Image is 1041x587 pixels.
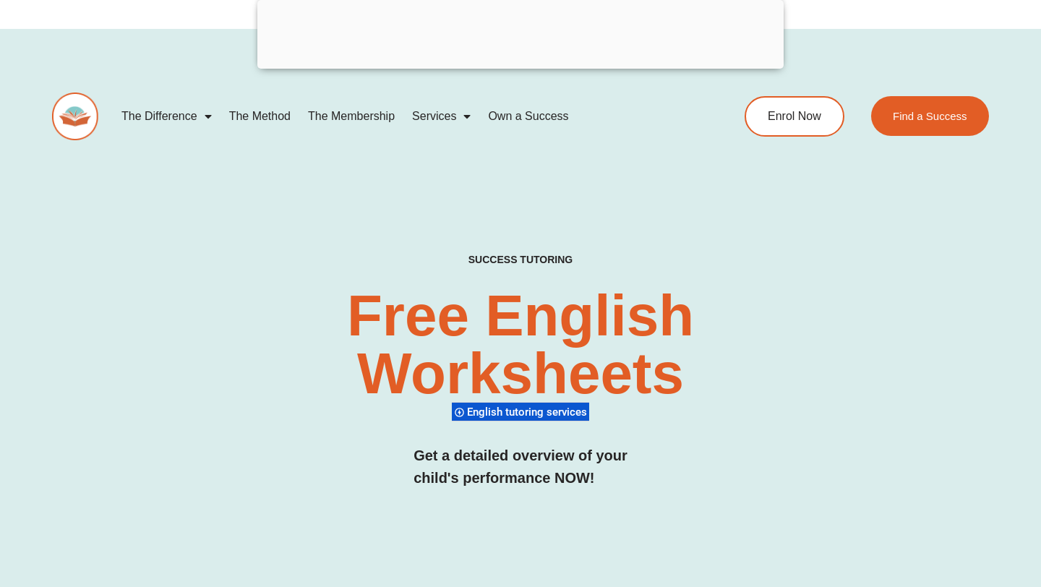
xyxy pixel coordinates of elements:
a: The Membership [299,100,403,133]
a: The Method [220,100,299,133]
span: English tutoring services [467,406,591,419]
a: Services [403,100,479,133]
h2: Free English Worksheets​ [211,287,829,403]
div: English tutoring services [452,402,589,421]
h4: SUCCESS TUTORING​ [382,254,659,266]
iframe: Chat Widget [793,424,1041,587]
span: Enrol Now [768,111,821,122]
nav: Menu [113,100,691,133]
a: Own a Success [479,100,577,133]
span: Find a Success [893,111,967,121]
a: The Difference [113,100,220,133]
a: Enrol Now [745,96,844,137]
a: Find a Success [871,96,989,136]
h3: Get a detailed overview of your child's performance NOW! [414,445,627,489]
